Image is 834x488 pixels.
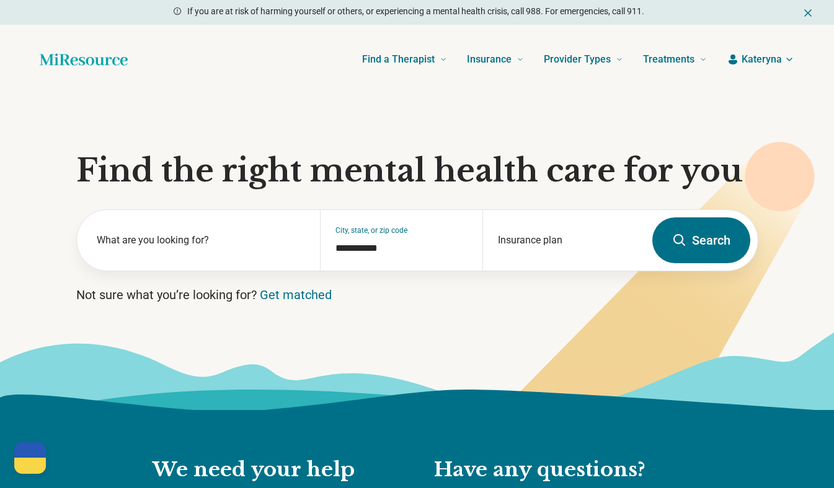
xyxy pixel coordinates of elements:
[187,5,644,18] p: If you are at risk of harming yourself or others, or experiencing a mental health crisis, call 98...
[742,52,782,67] span: Kateryna
[76,286,758,303] p: Not sure what you’re looking for?
[467,51,512,68] span: Insurance
[467,35,524,84] a: Insurance
[544,51,611,68] span: Provider Types
[544,35,623,84] a: Provider Types
[40,47,128,72] a: Home page
[76,152,758,190] h1: Find the right mental health care for you
[97,233,306,248] label: What are you looking for?
[362,35,447,84] a: Find a Therapist
[260,287,332,302] a: Get matched
[652,217,750,263] button: Search
[153,457,409,483] h2: We need your help
[362,51,435,68] span: Find a Therapist
[643,51,694,68] span: Treatments
[727,52,794,67] button: Kateryna
[434,457,682,483] h2: Have any questions?
[802,5,814,20] button: Dismiss
[643,35,707,84] a: Treatments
